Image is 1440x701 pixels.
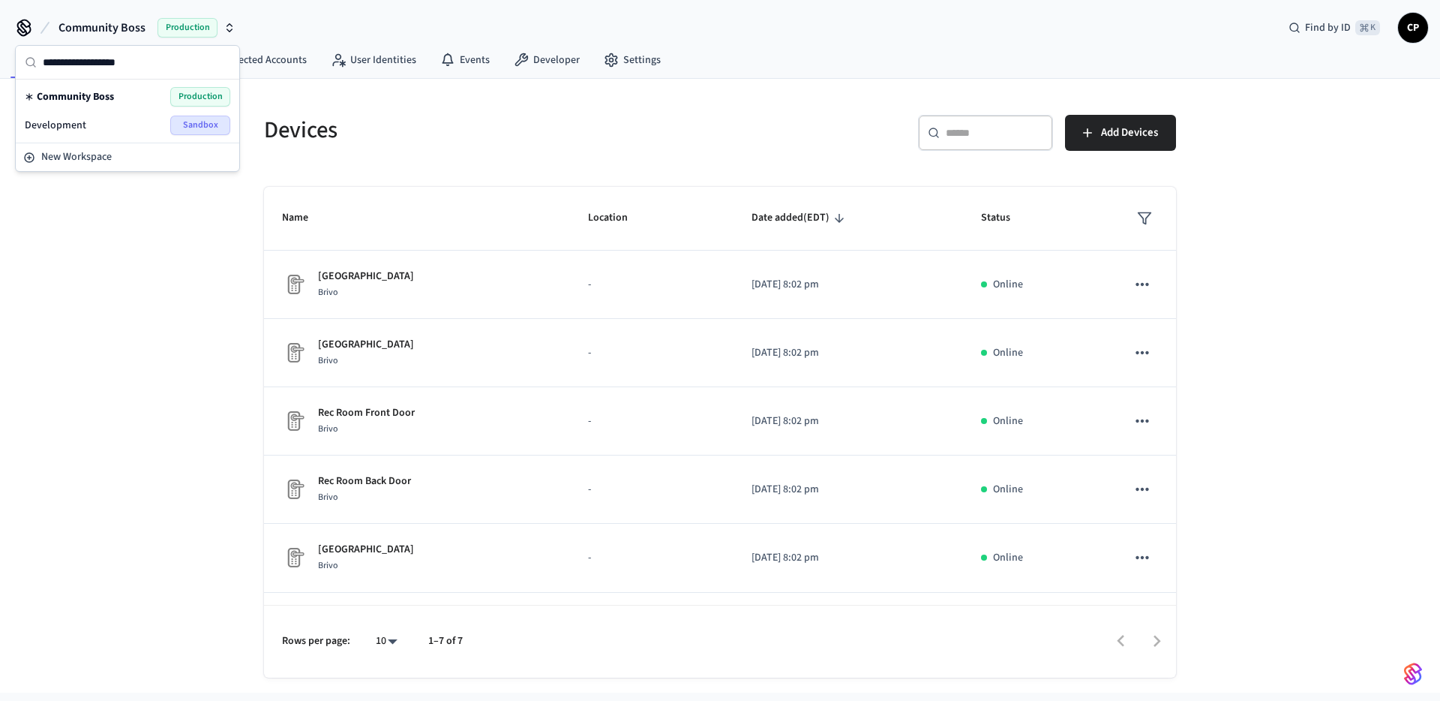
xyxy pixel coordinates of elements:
[17,145,238,170] button: New Workspace
[318,559,338,572] span: Brivo
[981,206,1030,230] span: Status
[282,546,306,570] img: Placeholder Lock Image
[1305,20,1351,35] span: Find by ID
[751,482,945,498] p: [DATE] 8:02 pm
[3,47,81,74] a: Devices
[318,337,414,353] p: [GEOGRAPHIC_DATA]
[264,115,711,146] h5: Devices
[157,18,217,38] span: Production
[588,550,715,566] p: -
[751,345,945,361] p: [DATE] 8:02 pm
[41,149,112,165] span: New Workspace
[993,414,1023,429] p: Online
[588,277,715,293] p: -
[318,542,414,558] p: [GEOGRAPHIC_DATA]
[318,491,338,504] span: Brivo
[318,423,338,435] span: Brivo
[183,47,319,74] a: Connected Accounts
[368,630,404,652] div: 10
[993,482,1023,498] p: Online
[588,414,715,429] p: -
[993,550,1023,566] p: Online
[318,405,415,421] p: Rec Room Front Door
[588,345,715,361] p: -
[282,633,350,649] p: Rows per page:
[751,206,849,230] span: Date added(EDT)
[1398,13,1428,43] button: CP
[1404,662,1422,686] img: SeamLogoGradient.69752ec5.svg
[282,477,306,501] img: Placeholder Lock Image
[318,269,414,284] p: [GEOGRAPHIC_DATA]
[1355,20,1380,35] span: ⌘ K
[318,286,338,299] span: Brivo
[318,474,411,489] p: Rec Room Back Door
[170,87,230,107] span: Production
[282,206,328,230] span: Name
[1065,115,1176,151] button: Add Devices
[318,354,338,367] span: Brivo
[37,89,114,104] span: Community Boss
[170,116,230,135] span: Sandbox
[993,345,1023,361] p: Online
[282,341,306,365] img: Placeholder Lock Image
[588,482,715,498] p: -
[428,633,463,649] p: 1–7 of 7
[58,19,145,37] span: Community Boss
[588,206,647,230] span: Location
[1399,14,1426,41] span: CP
[319,47,428,74] a: User Identities
[592,47,673,74] a: Settings
[428,47,502,74] a: Events
[282,272,306,296] img: Placeholder Lock Image
[25,118,86,133] span: Development
[751,277,945,293] p: [DATE] 8:02 pm
[502,47,592,74] a: Developer
[751,414,945,429] p: [DATE] 8:02 pm
[993,277,1023,293] p: Online
[1276,14,1392,41] div: Find by ID⌘ K
[282,409,306,433] img: Placeholder Lock Image
[16,80,239,143] div: Suggestions
[751,550,945,566] p: [DATE] 8:02 pm
[1101,123,1158,143] span: Add Devices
